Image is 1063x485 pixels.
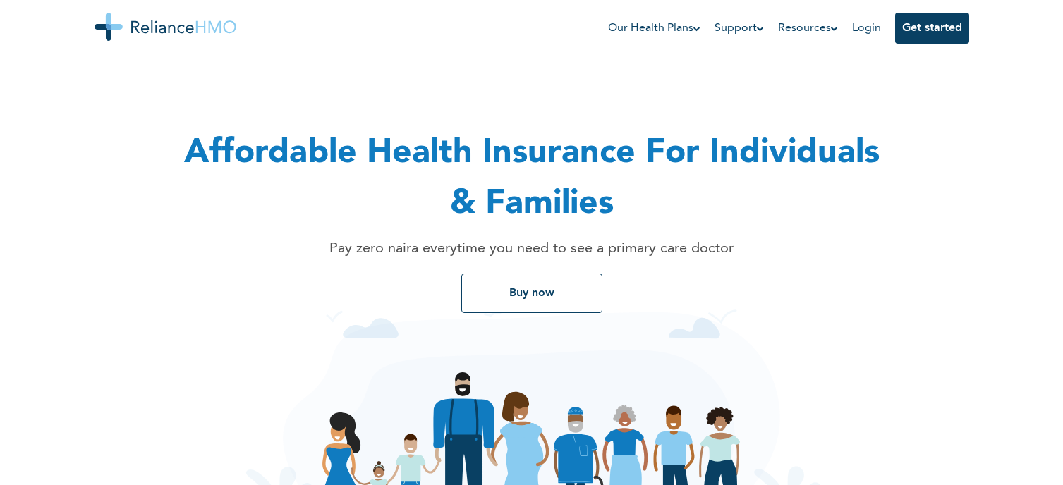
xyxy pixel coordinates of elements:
[608,20,700,37] a: Our Health Plans
[852,23,881,34] a: Login
[715,20,764,37] a: Support
[895,13,969,44] button: Get started
[95,13,236,41] img: Reliance HMO's Logo
[179,128,885,230] h1: Affordable Health Insurance For Individuals & Families
[778,20,838,37] a: Resources
[214,238,849,259] p: Pay zero naira everytime you need to see a primary care doctor
[461,274,602,313] button: Buy now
